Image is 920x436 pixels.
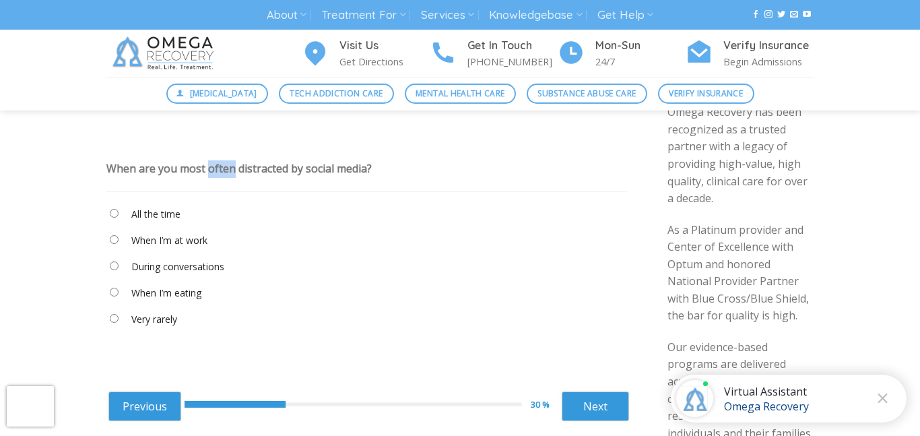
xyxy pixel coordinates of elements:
[803,10,811,20] a: Follow on YouTube
[131,233,207,248] label: When I’m at work
[669,87,743,100] span: Verify Insurance
[131,259,224,274] label: During conversations
[131,286,201,301] label: When I’m eating
[764,10,773,20] a: Follow on Instagram
[339,37,430,55] h4: Visit Us
[7,386,54,427] iframe: reCAPTCHA
[190,87,257,100] span: [MEDICAL_DATA]
[106,30,224,77] img: Omega Recovery
[537,87,636,100] span: Substance Abuse Care
[597,3,653,28] a: Get Help
[131,312,177,327] label: Very rarely
[430,37,558,70] a: Get In Touch [PHONE_NUMBER]
[106,161,372,176] div: When are you most often distracted by social media?
[405,84,516,104] a: Mental Health Care
[416,87,504,100] span: Mental Health Care
[686,37,814,70] a: Verify Insurance Begin Admissions
[790,10,798,20] a: Send us an email
[723,37,814,55] h4: Verify Insurance
[131,207,180,222] label: All the time
[723,54,814,69] p: Begin Admissions
[667,104,814,208] p: Omega Recovery has been recognized as a trusted partner with a legacy of providing high-value, hi...
[339,54,430,69] p: Get Directions
[562,392,629,421] a: Next
[595,54,686,69] p: 24/7
[108,392,181,421] a: Previous
[489,3,582,28] a: Knowledgebase
[290,87,383,100] span: Tech Addiction Care
[166,84,269,104] a: [MEDICAL_DATA]
[527,84,647,104] a: Substance Abuse Care
[777,10,785,20] a: Follow on Twitter
[752,10,760,20] a: Follow on Facebook
[667,222,814,325] p: As a Platinum provider and Center of Excellence with Optum and honored National Provider Partner ...
[279,84,394,104] a: Tech Addiction Care
[658,84,754,104] a: Verify Insurance
[467,54,558,69] p: [PHONE_NUMBER]
[421,3,474,28] a: Services
[531,398,561,412] div: 30 %
[321,3,405,28] a: Treatment For
[267,3,306,28] a: About
[467,37,558,55] h4: Get In Touch
[595,37,686,55] h4: Mon-Sun
[302,37,430,70] a: Visit Us Get Directions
